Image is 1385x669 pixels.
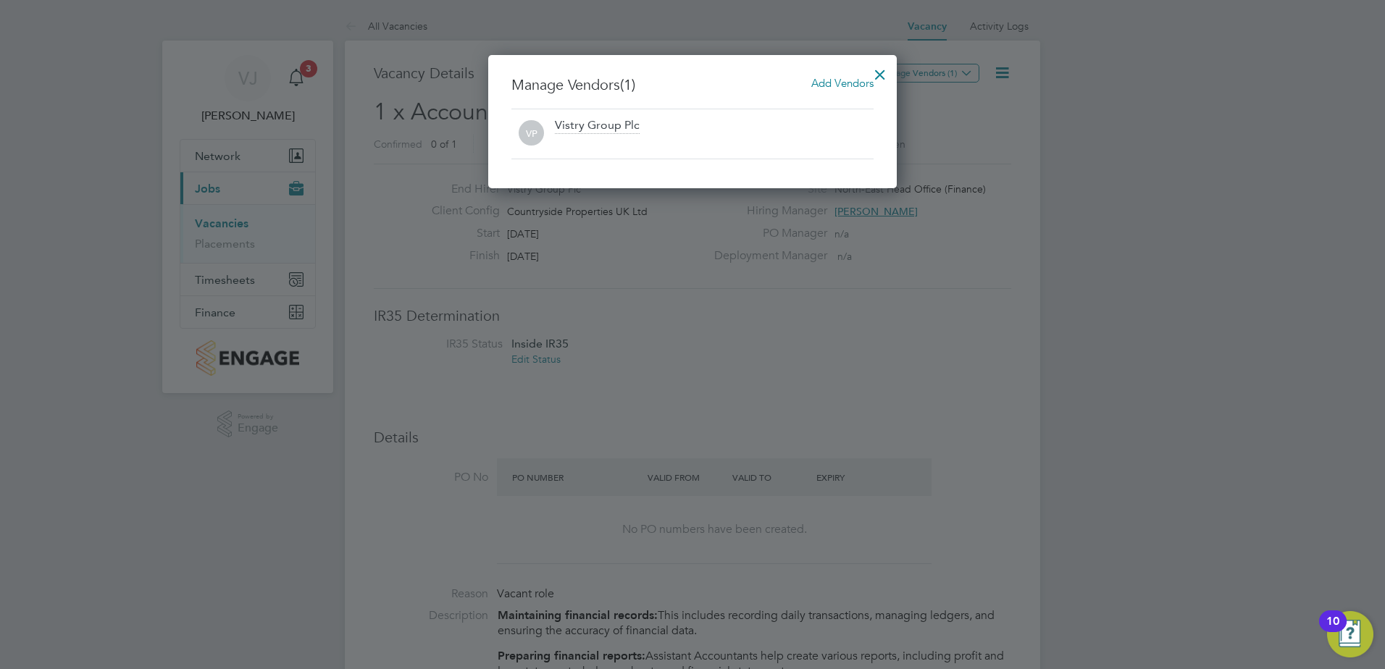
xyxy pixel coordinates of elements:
span: (1) [620,75,635,94]
h3: Manage Vendors [511,75,874,94]
div: 10 [1326,621,1339,640]
span: Add Vendors [811,76,874,90]
span: VP [519,121,544,146]
button: Open Resource Center, 10 new notifications [1327,611,1373,657]
div: Vistry Group Plc [555,118,640,134]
